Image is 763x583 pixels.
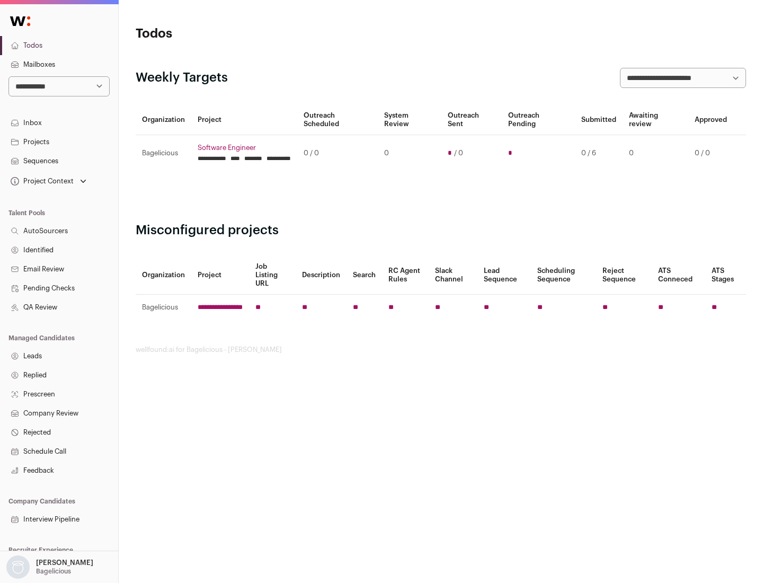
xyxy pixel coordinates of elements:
[596,256,652,295] th: Reject Sequence
[429,256,477,295] th: Slack Channel
[136,346,746,354] footer: wellfound:ai for Bagelicious - [PERSON_NAME]
[502,105,574,135] th: Outreach Pending
[191,105,297,135] th: Project
[136,69,228,86] h2: Weekly Targets
[575,135,623,172] td: 0 / 6
[36,567,71,576] p: Bagelicious
[4,555,95,579] button: Open dropdown
[198,144,291,152] a: Software Engineer
[441,105,502,135] th: Outreach Sent
[652,256,705,295] th: ATS Conneced
[36,559,93,567] p: [PERSON_NAME]
[454,149,463,157] span: / 0
[136,295,191,321] td: Bagelicious
[531,256,596,295] th: Scheduling Sequence
[296,256,347,295] th: Description
[136,25,339,42] h1: Todos
[623,105,688,135] th: Awaiting review
[136,105,191,135] th: Organization
[249,256,296,295] th: Job Listing URL
[575,105,623,135] th: Submitted
[347,256,382,295] th: Search
[6,555,30,579] img: nopic.png
[136,222,746,239] h2: Misconfigured projects
[688,105,733,135] th: Approved
[297,135,378,172] td: 0 / 0
[623,135,688,172] td: 0
[382,256,428,295] th: RC Agent Rules
[8,174,88,189] button: Open dropdown
[378,105,441,135] th: System Review
[297,105,378,135] th: Outreach Scheduled
[477,256,531,295] th: Lead Sequence
[4,11,36,32] img: Wellfound
[688,135,733,172] td: 0 / 0
[8,177,74,185] div: Project Context
[191,256,249,295] th: Project
[378,135,441,172] td: 0
[136,135,191,172] td: Bagelicious
[136,256,191,295] th: Organization
[705,256,746,295] th: ATS Stages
